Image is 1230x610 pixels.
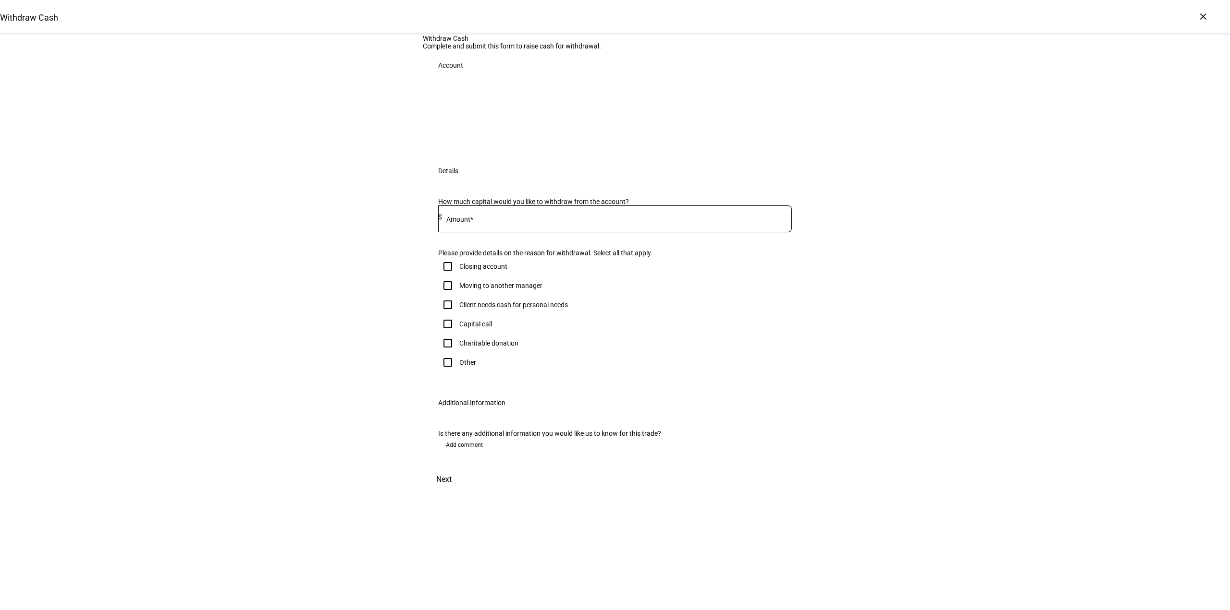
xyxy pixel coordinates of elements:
[438,213,442,221] span: $
[1195,9,1211,24] div: ×
[438,437,491,453] button: Add comment
[438,61,463,69] div: Account
[446,437,483,453] span: Add comment
[438,198,792,205] div: How much capital would you like to withdraw from the account?
[438,430,792,437] div: Is there any additional information you would like us to know for this trade?
[436,468,452,491] span: Next
[459,282,542,289] div: Moving to another manager
[459,263,507,270] div: Closing account
[438,167,458,175] div: Details
[459,320,492,328] div: Capital call
[423,468,465,491] button: Next
[438,399,505,407] div: Additional Information
[459,359,476,366] div: Other
[423,42,807,50] div: Complete and submit this form to raise cash for withdrawal.
[423,35,807,42] div: Withdraw Cash
[446,215,473,223] mat-label: Amount*
[459,301,568,309] div: Client needs cash for personal needs
[438,249,792,257] div: Please provide details on the reason for withdrawal. Select all that apply.
[459,339,518,347] div: Charitable donation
